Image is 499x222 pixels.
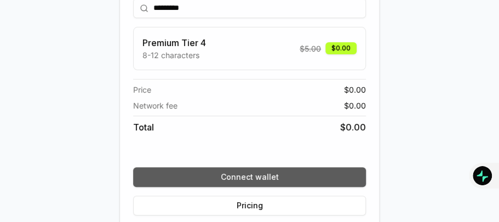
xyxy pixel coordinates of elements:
span: $ 0.00 [340,121,366,134]
span: $ 5.00 [300,43,321,54]
span: Price [133,84,151,95]
button: Pricing [133,196,366,215]
p: 8-12 characters [142,49,206,61]
span: Network fee [133,100,177,111]
div: $0.00 [325,42,357,54]
button: Connect wallet [133,167,366,187]
span: $ 0.00 [344,100,366,111]
span: Total [133,121,154,134]
span: $ 0.00 [344,84,366,95]
h3: Premium Tier 4 [142,36,206,49]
